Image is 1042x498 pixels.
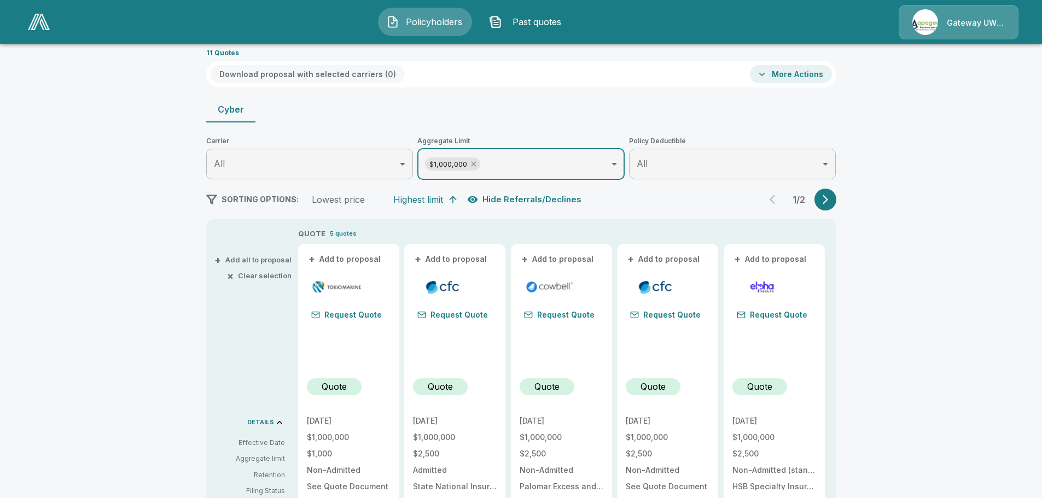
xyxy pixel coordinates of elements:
[214,158,225,169] span: All
[386,15,399,28] img: Policyholders Icon
[417,136,625,147] span: Aggregate Limit
[307,433,391,441] p: $1,000,000
[214,256,221,263] span: +
[520,483,603,490] p: Palomar Excess and Surplus Insurance Company NAIC# 16754 (A.M. Best A (Excellent), X Rated)
[732,466,816,474] p: Non-Admitted (standard)
[524,279,575,295] img: cowbellp250
[489,15,502,28] img: Past quotes Icon
[378,8,472,36] button: Policyholders IconPolicyholders
[227,272,234,279] span: ×
[428,380,453,393] p: Quote
[215,470,285,480] p: Retention
[627,255,634,263] span: +
[215,454,285,464] p: Aggregate limit
[520,417,603,425] p: [DATE]
[425,158,471,171] span: $1,000,000
[413,433,497,441] p: $1,000,000
[413,253,490,265] button: +Add to proposal
[626,483,709,490] p: See Quote Document
[747,380,772,393] p: Quote
[215,486,285,496] p: Filing Status
[307,253,383,265] button: +Add to proposal
[520,433,603,441] p: $1,000,000
[626,253,702,265] button: +Add to proposal
[307,307,386,323] button: Request Quote
[413,417,497,425] p: [DATE]
[641,380,666,393] p: Quote
[481,8,575,36] button: Past quotes IconPast quotes
[425,157,480,171] div: $1,000,000
[413,483,497,490] p: State National Insurance Company Inc.
[393,194,443,205] div: Highest limit
[417,279,468,295] img: cfccyberadmitted
[626,433,709,441] p: $1,000,000
[312,194,365,205] div: Lowest price
[322,380,347,393] p: Quote
[732,307,812,323] button: Request Quote
[626,417,709,425] p: [DATE]
[732,450,816,458] p: $2,500
[215,438,285,448] p: Effective Date
[311,279,362,295] img: tmhcccyber
[28,14,50,30] img: AA Logo
[229,272,292,279] button: ×Clear selection
[626,450,709,458] p: $2,500
[626,466,709,474] p: Non-Admitted
[732,483,816,490] p: HSB Specialty Insurance Company: rated "A++" by A.M. Best (20%), AXIS Surplus Insurance Company: ...
[413,307,492,323] button: Request Quote
[415,255,421,263] span: +
[330,229,357,238] p: 5 quotes
[520,307,599,323] button: Request Quote
[732,433,816,441] p: $1,000,000
[689,36,836,44] p: [PERSON_NAME] [PERSON_NAME]
[465,189,586,210] button: Hide Referrals/Declines
[206,96,255,122] button: Cyber
[413,466,497,474] p: Admitted
[211,65,405,83] button: Download proposal with selected carriers (0)
[521,255,528,263] span: +
[520,253,596,265] button: +Add to proposal
[520,450,603,458] p: $2,500
[222,195,299,204] span: SORTING OPTIONS:
[732,253,809,265] button: +Add to proposal
[404,15,464,28] span: Policyholders
[307,466,391,474] p: Non-Admitted
[534,380,560,393] p: Quote
[626,307,705,323] button: Request Quote
[520,466,603,474] p: Non-Admitted
[630,279,681,295] img: cfccyber
[637,158,648,169] span: All
[507,15,567,28] span: Past quotes
[307,450,391,458] p: $1,000
[413,450,497,458] p: $2,500
[308,255,315,263] span: +
[788,195,810,204] p: 1 / 2
[298,229,325,239] p: QUOTE
[217,256,292,263] button: +Add all to proposal
[750,65,832,83] button: More Actions
[247,419,274,425] p: DETAILS
[206,50,239,56] p: 11 Quotes
[629,136,836,147] span: Policy Deductible
[307,417,391,425] p: [DATE]
[206,136,414,147] span: Carrier
[307,483,391,490] p: See Quote Document
[732,417,816,425] p: [DATE]
[734,255,741,263] span: +
[737,279,788,295] img: elphacyberstandard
